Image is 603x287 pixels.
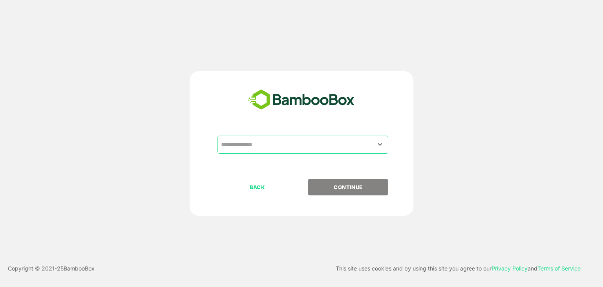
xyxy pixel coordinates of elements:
img: bamboobox [244,87,359,113]
p: Copyright © 2021- 25 BambooBox [8,264,95,273]
a: Privacy Policy [492,265,528,272]
p: BACK [218,183,297,191]
p: CONTINUE [309,183,387,191]
button: CONTINUE [308,179,388,195]
button: Open [375,139,386,150]
button: BACK [217,179,297,195]
a: Terms of Service [537,265,581,272]
p: This site uses cookies and by using this site you agree to our and [336,264,581,273]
